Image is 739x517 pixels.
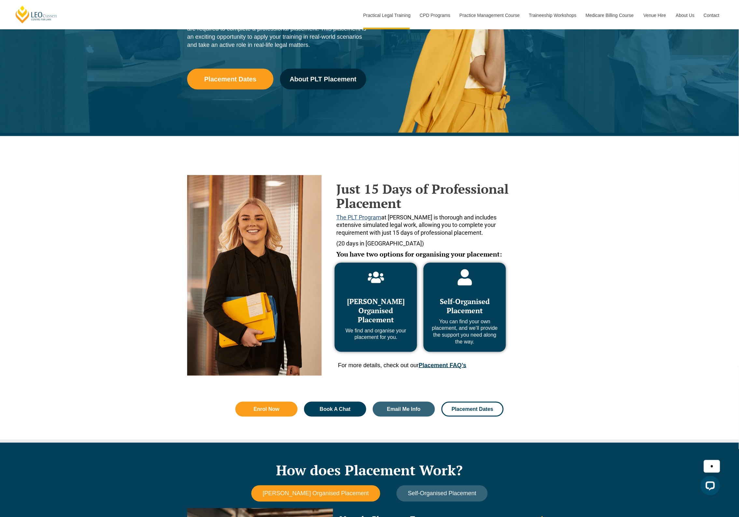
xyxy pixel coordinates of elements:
a: Practice Management Course [455,1,524,29]
a: Practical Legal Training [358,1,415,29]
span: Self-Organised Placement [408,490,476,497]
span: You have two options for organising your placement: [336,250,502,258]
strong: Just 15 Days of Professional Placement [336,180,509,212]
span: Book A Chat [320,407,351,412]
span: [PERSON_NAME] Organised Placement [263,490,369,497]
p: We find and organise your placement for you. [341,328,411,341]
h2: How does Placement Work? [184,462,555,479]
a: About Us [671,1,699,29]
span: For more details, check out our [338,362,467,369]
a: Enrol Now [235,402,298,417]
a: Email Me Info [373,402,435,417]
a: [PERSON_NAME] Centre for Law [15,5,58,24]
span: Enrol Now [254,407,279,412]
span: Self-Organised Placement [440,297,490,315]
span: [PERSON_NAME] Organised Placement [347,297,405,324]
a: About PLT Placement [280,69,366,90]
a: Book A Chat [304,402,366,417]
a: The PLT Program [336,214,381,221]
p: You can find your own placement, and we’ll provide the support you need along the way. [430,318,499,345]
span: (20 days in [GEOGRAPHIC_DATA]) [336,240,424,247]
span: Placement Dates [452,407,493,412]
span: Email Me Info [387,407,421,412]
a: Medicare Billing Course [581,1,639,29]
span: Placement Dates [204,76,256,82]
a: Venue Hire [639,1,671,29]
span: As part of your program, all students are required to complete a professional placement. This pla... [187,17,366,48]
a: Placement FAQ’s [419,362,466,369]
a: CPD Programs [415,1,454,29]
a: Traineeship Workshops [524,1,581,29]
a: Placement Dates [187,69,273,90]
span: at [PERSON_NAME] is thorough and includes extensive simulated legal work, allowing you to complet... [336,214,496,236]
iframe: LiveChat chat widget [632,448,723,501]
a: Contact [699,1,724,29]
span: About PLT Placement [290,76,356,82]
a: Placement Dates [441,402,504,417]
